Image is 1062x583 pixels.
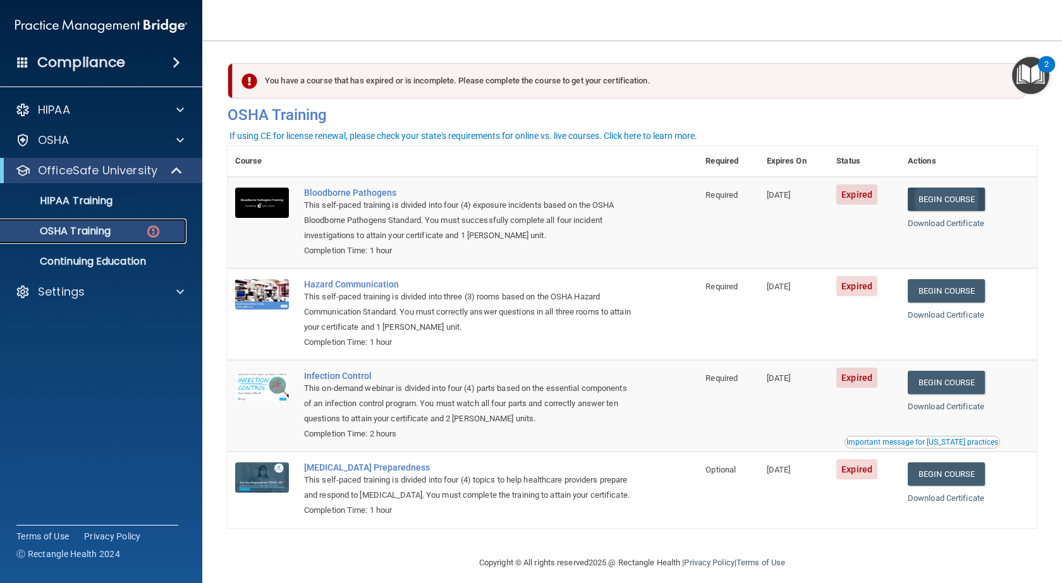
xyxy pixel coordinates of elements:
[38,163,157,178] p: OfficeSafe University
[304,279,635,289] a: Hazard Communication
[16,548,120,560] span: Ⓒ Rectangle Health 2024
[900,146,1037,177] th: Actions
[698,146,759,177] th: Required
[759,146,829,177] th: Expires On
[304,503,635,518] div: Completion Time: 1 hour
[767,373,791,383] span: [DATE]
[705,190,738,200] span: Required
[705,282,738,291] span: Required
[836,276,877,296] span: Expired
[908,462,985,486] a: Begin Course
[908,279,985,303] a: Begin Course
[767,465,791,474] span: [DATE]
[304,243,635,258] div: Completion Time: 1 hour
[767,190,791,200] span: [DATE]
[829,146,900,177] th: Status
[15,102,184,117] a: HIPAA
[1012,57,1049,94] button: Open Resource Center, 2 new notifications
[38,133,70,148] p: OSHA
[38,102,70,117] p: HIPAA
[836,368,877,388] span: Expired
[767,282,791,291] span: [DATE]
[8,255,181,268] p: Continuing Education
[15,163,183,178] a: OfficeSafe University
[908,188,985,211] a: Begin Course
[908,493,984,503] a: Download Certificate
[16,530,69,543] a: Terms of Use
[8,195,113,207] p: HIPAA Training
[38,284,85,299] p: Settings
[304,371,635,381] a: Infection Control
[846,438,998,446] div: Important message for [US_STATE] practices
[1044,64,1049,81] div: 2
[145,224,161,239] img: danger-circle.6113f641.png
[15,284,184,299] a: Settings
[228,129,699,142] button: If using CE for license renewal, please check your state's requirements for online vs. live cours...
[908,310,984,320] a: Download Certificate
[304,472,635,503] div: This self-paced training is divided into four (4) topics to help healthcare providers prepare and...
[705,465,736,474] span: Optional
[736,558,785,567] a: Terms of Use
[304,426,635,442] div: Completion Time: 2 hours
[228,106,1037,124] h4: OSHA Training
[304,198,635,243] div: This self-paced training is divided into four (4) exposure incidents based on the OSHA Bloodborne...
[304,335,635,350] div: Completion Time: 1 hour
[836,184,877,205] span: Expired
[684,558,734,567] a: Privacy Policy
[836,459,877,479] span: Expired
[908,371,985,394] a: Begin Course
[845,436,1000,448] button: Read this if you are a dental practitioner in the state of CA
[15,13,187,39] img: PMB logo
[999,496,1047,544] iframe: Drift Widget Chat Controller
[304,381,635,426] div: This on-demand webinar is divided into four (4) parts based on the essential components of an inf...
[8,225,111,237] p: OSHA Training
[304,188,635,198] a: Bloodborne Pathogens
[37,54,125,71] h4: Compliance
[15,133,184,148] a: OSHA
[233,63,1025,99] div: You have a course that has expired or is incomplete. Please complete the course to get your certi...
[304,462,635,472] a: [MEDICAL_DATA] Preparedness
[241,73,257,89] img: exclamation-circle-solid-danger.72ef9ffc.png
[705,373,738,383] span: Required
[84,530,141,543] a: Privacy Policy
[229,131,697,140] div: If using CE for license renewal, please check your state's requirements for online vs. live cours...
[401,543,863,583] div: Copyright © All rights reserved 2025 @ Rectangle Health | |
[908,219,984,228] a: Download Certificate
[304,289,635,335] div: This self-paced training is divided into three (3) rooms based on the OSHA Hazard Communication S...
[908,402,984,411] a: Download Certificate
[228,146,296,177] th: Course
